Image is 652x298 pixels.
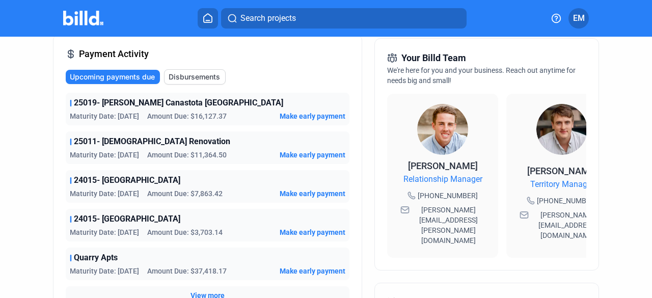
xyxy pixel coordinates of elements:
img: Relationship Manager [417,104,468,155]
span: EM [573,12,585,24]
span: 25019- [PERSON_NAME] Canastota [GEOGRAPHIC_DATA] [74,97,283,109]
span: Maturity Date: [DATE] [70,150,139,160]
button: Make early payment [280,111,345,121]
button: Search projects [221,8,467,29]
span: [PERSON_NAME][EMAIL_ADDRESS][PERSON_NAME][DOMAIN_NAME] [412,205,485,246]
button: Make early payment [280,227,345,237]
button: Disbursements [164,69,226,85]
span: Territory Manager [530,178,594,191]
button: Make early payment [280,266,345,276]
img: Billd Company Logo [63,11,103,25]
span: Relationship Manager [403,173,482,185]
button: Make early payment [280,150,345,160]
span: Quarry Apts [74,252,118,264]
span: [PERSON_NAME] [527,166,597,176]
span: 24015- [GEOGRAPHIC_DATA] [74,213,180,225]
span: Maturity Date: [DATE] [70,188,139,199]
span: Upcoming payments due [70,72,155,82]
span: [PERSON_NAME][EMAIL_ADDRESS][DOMAIN_NAME] [531,210,604,240]
span: Payment Activity [79,47,149,61]
span: Maturity Date: [DATE] [70,266,139,276]
span: [PERSON_NAME] [408,160,478,171]
button: Upcoming payments due [66,70,160,84]
button: EM [568,8,589,29]
span: Amount Due: $11,364.50 [147,150,227,160]
span: We're here for you and your business. Reach out anytime for needs big and small! [387,66,576,85]
span: Amount Due: $16,127.37 [147,111,227,121]
span: [PHONE_NUMBER] [418,191,478,201]
img: Territory Manager [536,104,587,155]
span: 24015- [GEOGRAPHIC_DATA] [74,174,180,186]
span: Maturity Date: [DATE] [70,227,139,237]
span: [PHONE_NUMBER] [537,196,597,206]
span: Amount Due: $7,863.42 [147,188,223,199]
span: Your Billd Team [401,51,466,65]
button: Make early payment [280,188,345,199]
span: Disbursements [169,72,220,82]
span: Amount Due: $3,703.14 [147,227,223,237]
span: Search projects [240,12,296,24]
span: Amount Due: $37,418.17 [147,266,227,276]
span: Maturity Date: [DATE] [70,111,139,121]
span: 25011- [DEMOGRAPHIC_DATA] Renovation [74,136,230,148]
